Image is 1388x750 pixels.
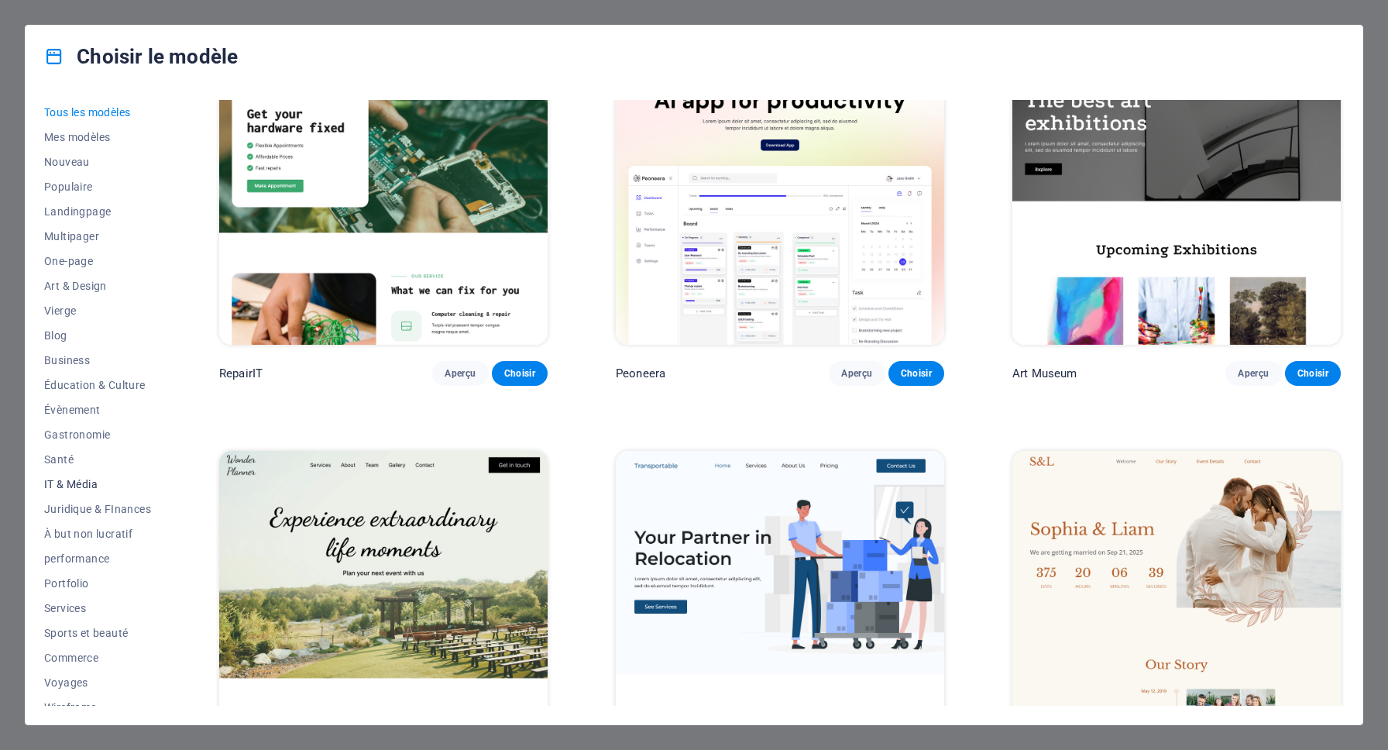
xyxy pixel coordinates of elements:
[44,379,151,391] span: Éducation & Culture
[44,224,151,249] button: Multipager
[44,621,151,645] button: Sports et beauté
[1297,367,1328,380] span: Choisir
[44,131,151,143] span: Mes modèles
[44,577,151,590] span: Portfolio
[44,373,151,397] button: Éducation & Culture
[44,472,151,497] button: IT & Média
[44,652,151,664] span: Commerce
[616,43,944,346] img: Peoneera
[44,150,151,174] button: Nouveau
[44,428,151,441] span: Gastronomie
[44,701,151,714] span: Wireframe
[44,100,151,125] button: Tous les modèles
[44,199,151,224] button: Landingpage
[44,447,151,472] button: Santé
[44,230,151,243] span: Multipager
[219,43,548,346] img: RepairIT
[44,645,151,670] button: Commerce
[44,298,151,323] button: Vierge
[829,361,885,386] button: Aperçu
[44,255,151,267] span: One-page
[44,329,151,342] span: Blog
[44,478,151,490] span: IT & Média
[44,422,151,447] button: Gastronomie
[44,280,151,292] span: Art & Design
[1012,43,1341,346] img: Art Museum
[44,497,151,521] button: Juridique & FInances
[1012,366,1077,381] p: Art Museum
[44,181,151,193] span: Populaire
[616,366,665,381] p: Peoneera
[445,367,476,380] span: Aperçu
[44,552,151,565] span: performance
[432,361,488,386] button: Aperçu
[44,156,151,168] span: Nouveau
[44,676,151,689] span: Voyages
[901,367,932,380] span: Choisir
[44,602,151,614] span: Services
[44,397,151,422] button: Évènement
[1285,361,1341,386] button: Choisir
[44,521,151,546] button: À but non lucratif
[841,367,872,380] span: Aperçu
[44,205,151,218] span: Landingpage
[1225,361,1281,386] button: Aperçu
[1238,367,1269,380] span: Aperçu
[888,361,944,386] button: Choisir
[492,361,548,386] button: Choisir
[44,453,151,466] span: Santé
[44,670,151,695] button: Voyages
[44,354,151,366] span: Business
[44,695,151,720] button: Wireframe
[44,571,151,596] button: Portfolio
[44,546,151,571] button: performance
[44,323,151,348] button: Blog
[44,348,151,373] button: Business
[44,627,151,639] span: Sports et beauté
[44,249,151,274] button: One-page
[219,366,263,381] p: RepairIT
[44,404,151,416] span: Évènement
[44,596,151,621] button: Services
[44,106,151,119] span: Tous les modèles
[44,174,151,199] button: Populaire
[44,125,151,150] button: Mes modèles
[504,367,535,380] span: Choisir
[44,528,151,540] span: À but non lucratif
[44,503,151,515] span: Juridique & FInances
[44,44,238,69] h4: Choisir le modèle
[44,274,151,298] button: Art & Design
[44,304,151,317] span: Vierge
